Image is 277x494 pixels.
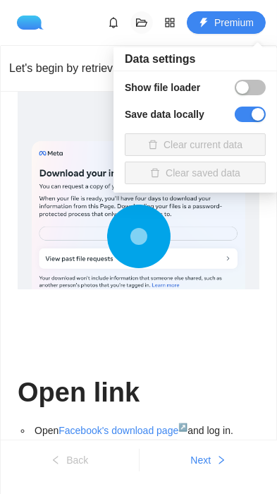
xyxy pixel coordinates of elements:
[32,423,259,438] li: Open and log in.
[125,109,204,120] strong: Save data locally
[178,423,187,431] sup: ↗
[216,455,226,466] span: right
[9,59,209,77] div: Let's begin by retrieving your files
[159,17,180,28] span: appstore
[130,11,153,34] button: folder-open
[103,17,124,28] span: bell
[102,11,125,34] button: bell
[17,16,49,30] img: logo
[59,425,187,436] a: Facebook's download page↗
[125,51,266,68] h5: Data settings
[18,376,259,409] h1: Open link
[125,82,200,93] strong: Show file loader
[32,438,259,454] li: Then click
[1,449,139,471] button: leftBack
[190,452,211,468] span: Next
[199,18,209,29] span: thunderbolt
[131,17,152,28] span: folder-open
[214,15,254,30] span: Premium
[187,11,266,34] button: thunderboltPremium
[159,11,181,34] button: appstore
